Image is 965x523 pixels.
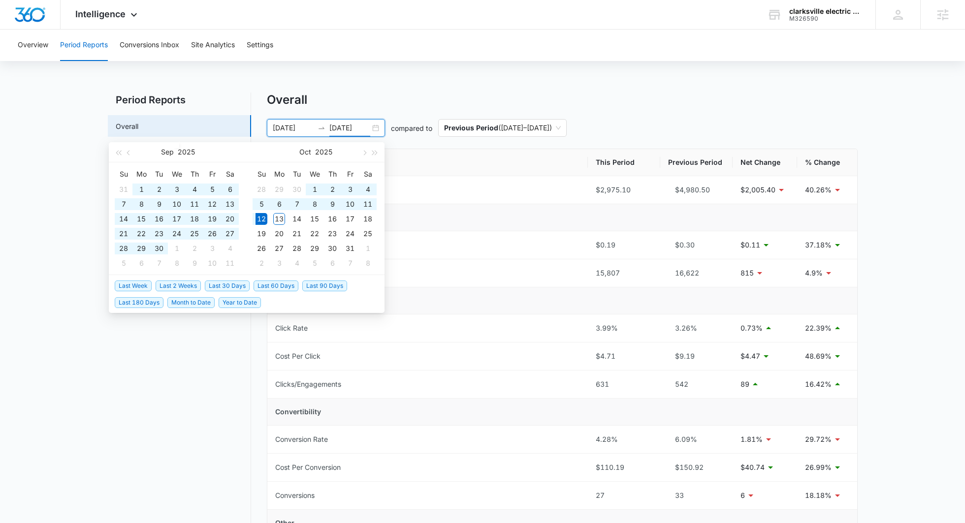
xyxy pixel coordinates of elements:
[288,197,306,212] td: 2025-10-07
[291,228,303,240] div: 21
[318,124,325,132] span: swap-right
[275,323,308,334] div: Click Rate
[203,226,221,241] td: 2025-09-26
[256,213,267,225] div: 12
[596,240,652,250] div: $0.19
[60,30,108,61] button: Period Reports
[168,182,186,197] td: 2025-09-03
[221,212,239,226] td: 2025-09-20
[253,197,270,212] td: 2025-10-05
[326,213,338,225] div: 16
[740,434,763,445] p: 1.81%
[344,228,356,240] div: 24
[326,243,338,254] div: 30
[275,490,315,501] div: Conversions
[167,297,215,308] span: Month to Date
[740,490,745,501] p: 6
[221,197,239,212] td: 2025-09-13
[805,351,832,362] p: 48.69%
[189,213,200,225] div: 18
[309,213,321,225] div: 15
[150,256,168,271] td: 2025-10-07
[132,197,150,212] td: 2025-09-08
[171,257,183,269] div: 8
[805,268,823,278] p: 4.9%
[275,351,321,362] div: Cost Per Click
[323,182,341,197] td: 2025-10-02
[116,121,138,131] a: Overall
[275,462,341,473] div: Cost Per Conversion
[306,212,323,226] td: 2025-10-15
[153,228,165,240] div: 23
[359,256,377,271] td: 2025-11-08
[326,257,338,269] div: 6
[273,213,285,225] div: 13
[596,323,652,334] div: 3.99%
[267,149,588,176] th: Metric
[253,166,270,182] th: Su
[288,256,306,271] td: 2025-11-04
[75,9,126,19] span: Intelligence
[224,257,236,269] div: 11
[115,297,163,308] span: Last 180 Days
[315,142,332,162] button: 2025
[267,399,857,426] td: Convertibility
[596,462,652,473] div: $110.19
[344,198,356,210] div: 10
[168,197,186,212] td: 2025-09-10
[203,212,221,226] td: 2025-09-19
[115,166,132,182] th: Su
[203,182,221,197] td: 2025-09-05
[168,226,186,241] td: 2025-09-24
[318,124,325,132] span: to
[247,30,273,61] button: Settings
[132,212,150,226] td: 2025-09-15
[275,434,328,445] div: Conversion Rate
[186,241,203,256] td: 2025-10-02
[256,198,267,210] div: 5
[186,182,203,197] td: 2025-09-04
[362,184,374,195] div: 4
[341,197,359,212] td: 2025-10-10
[171,243,183,254] div: 1
[189,228,200,240] div: 25
[224,198,236,210] div: 13
[135,228,147,240] div: 22
[153,198,165,210] div: 9
[359,166,377,182] th: Sa
[291,213,303,225] div: 14
[288,226,306,241] td: 2025-10-21
[132,182,150,197] td: 2025-09-01
[306,166,323,182] th: We
[740,268,754,278] p: 815
[444,120,561,136] span: ( [DATE] – [DATE] )
[359,197,377,212] td: 2025-10-11
[596,490,652,501] div: 27
[596,268,652,278] div: 15,807
[329,123,370,133] input: End date
[153,243,165,254] div: 30
[326,184,338,195] div: 2
[273,243,285,254] div: 27
[344,184,356,195] div: 3
[306,256,323,271] td: 2025-11-05
[291,257,303,269] div: 4
[224,228,236,240] div: 27
[359,241,377,256] td: 2025-11-01
[341,212,359,226] td: 2025-10-17
[270,256,288,271] td: 2025-11-03
[256,228,267,240] div: 19
[270,182,288,197] td: 2025-09-29
[135,243,147,254] div: 29
[270,212,288,226] td: 2025-10-13
[740,351,760,362] p: $4.47
[273,257,285,269] div: 3
[203,197,221,212] td: 2025-09-12
[668,240,725,250] div: $0.30
[186,212,203,226] td: 2025-09-18
[224,184,236,195] div: 6
[740,379,749,390] p: 89
[206,213,218,225] div: 19
[797,149,857,176] th: % Change
[341,241,359,256] td: 2025-10-31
